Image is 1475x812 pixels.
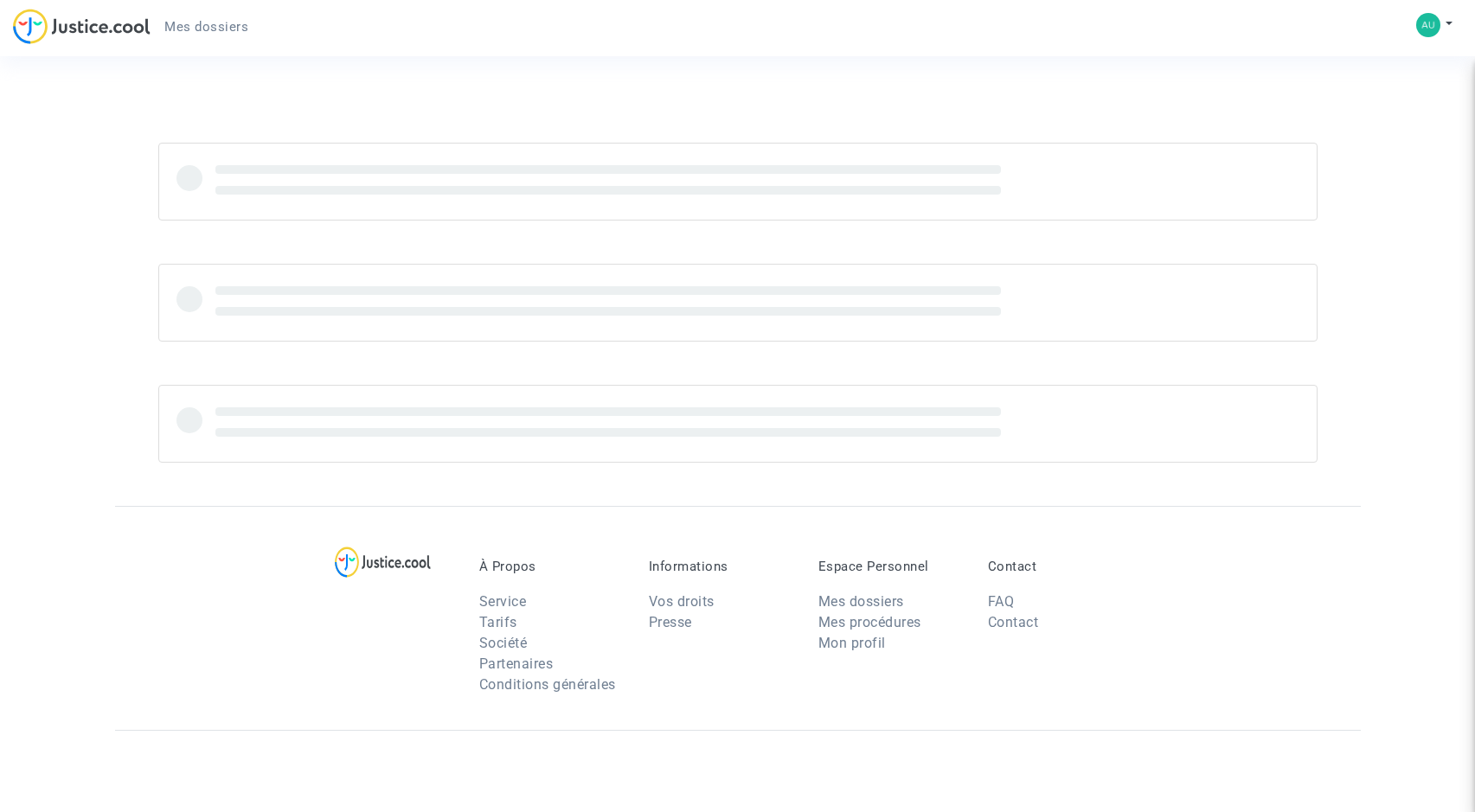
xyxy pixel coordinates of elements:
span: Mes dossiers [164,19,248,35]
img: jc-logo.svg [13,9,151,44]
a: Conditions générales [479,676,616,693]
p: À Propos [479,559,623,574]
a: Société [479,635,528,651]
img: logo-lg.svg [335,547,431,578]
a: Mon profil [818,635,886,651]
a: Tarifs [479,614,517,630]
a: Mes dossiers [151,14,262,40]
a: FAQ [988,593,1015,610]
a: Partenaires [479,655,554,672]
a: Mes dossiers [818,593,904,610]
a: Mes procédures [818,614,921,630]
a: Contact [988,614,1039,630]
img: 694cf699a5c6a8332f02cc8ab747eeef [1416,13,1440,37]
p: Informations [649,559,792,574]
a: Service [479,593,527,610]
a: Vos droits [649,593,715,610]
p: Espace Personnel [818,559,962,574]
p: Contact [988,559,1132,574]
a: Presse [649,614,692,630]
